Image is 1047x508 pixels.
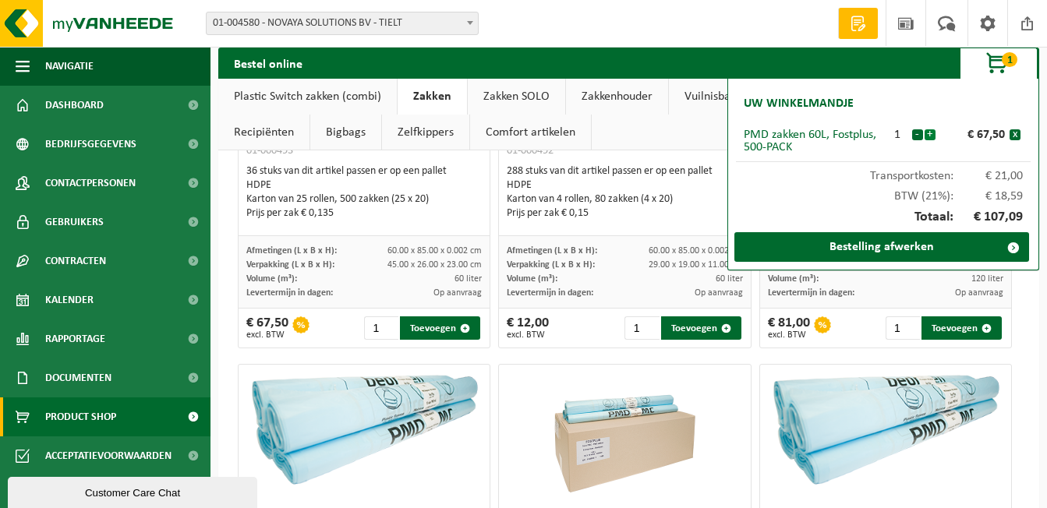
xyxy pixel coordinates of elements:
[736,203,1031,232] div: Totaal:
[45,397,116,436] span: Product Shop
[206,12,479,35] span: 01-004580 - NOVAYA SOLUTIONS BV - TIELT
[45,125,136,164] span: Bedrijfsgegevens
[1002,52,1017,67] span: 1
[45,319,105,358] span: Rapportage
[734,232,1029,262] a: Bestelling afwerken
[912,129,923,140] button: -
[960,48,1038,79] button: 1
[768,274,819,284] span: Volume (m³):
[218,79,397,115] a: Plastic Switch zakken (combi)
[669,79,769,115] a: Vuilnisbakken
[883,129,911,141] div: 1
[624,316,659,340] input: 1
[218,48,318,78] h2: Bestel online
[736,162,1031,182] div: Transportkosten:
[507,206,742,220] div: Prijs per zak € 0,15
[45,164,136,203] span: Contactpersonen
[246,178,482,192] div: HDPE
[387,246,482,256] span: 60.00 x 85.00 x 0.002 cm
[507,164,742,220] div: 288 stuks van dit artikel passen er op een pallet
[45,86,104,125] span: Dashboard
[736,86,861,121] h2: Uw winkelmandje
[507,192,742,206] div: Karton van 4 rollen, 80 zakken (4 x 20)
[1010,129,1020,140] button: x
[507,330,549,340] span: excl. BTW
[939,129,1010,141] div: € 67,50
[45,47,94,86] span: Navigatie
[953,190,1024,203] span: € 18,59
[246,316,288,340] div: € 67,50
[695,288,743,298] span: Op aanvraag
[760,365,1011,490] img: 01-000531
[246,192,482,206] div: Karton van 25 rollen, 500 zakken (25 x 20)
[364,316,398,340] input: 1
[953,210,1024,224] span: € 107,09
[736,182,1031,203] div: BTW (21%):
[470,115,591,150] a: Comfort artikelen
[507,288,593,298] span: Levertermijn in dagen:
[45,242,106,280] span: Contracten
[398,79,467,115] a: Zakken
[246,145,293,157] span: 01-000493
[953,170,1024,182] span: € 21,00
[921,316,1002,340] button: Toevoegen
[218,115,310,150] a: Recipiënten
[566,79,668,115] a: Zakkenhouder
[716,274,743,284] span: 60 liter
[433,288,482,298] span: Op aanvraag
[45,280,94,319] span: Kalender
[507,316,549,340] div: € 12,00
[400,316,480,340] button: Toevoegen
[744,129,883,153] div: PMD zakken 60L, Fostplus, 500-PACK
[246,164,482,220] div: 36 stuks van dit artikel passen er op een pallet
[382,115,469,150] a: Zelfkippers
[925,129,936,140] button: +
[246,260,334,270] span: Verpakking (L x B x H):
[207,12,478,34] span: 01-004580 - NOVAYA SOLUTIONS BV - TIELT
[239,365,490,490] img: 01-000496
[8,474,260,508] iframe: chat widget
[387,260,482,270] span: 45.00 x 26.00 x 23.00 cm
[971,274,1003,284] span: 120 liter
[246,246,337,256] span: Afmetingen (L x B x H):
[507,246,597,256] span: Afmetingen (L x B x H):
[768,288,854,298] span: Levertermijn in dagen:
[768,330,810,340] span: excl. BTW
[955,288,1003,298] span: Op aanvraag
[246,288,333,298] span: Levertermijn in dagen:
[455,274,482,284] span: 60 liter
[310,115,381,150] a: Bigbags
[649,246,743,256] span: 60.00 x 85.00 x 0.002 cm
[45,358,111,397] span: Documenten
[468,79,565,115] a: Zakken SOLO
[507,274,557,284] span: Volume (m³):
[661,316,741,340] button: Toevoegen
[507,260,595,270] span: Verpakking (L x B x H):
[768,316,810,340] div: € 81,00
[246,206,482,220] div: Prijs per zak € 0,135
[45,203,104,242] span: Gebruikers
[886,316,920,340] input: 1
[507,145,554,157] span: 01-000492
[649,260,743,270] span: 29.00 x 19.00 x 11.00 cm
[246,274,297,284] span: Volume (m³):
[246,330,288,340] span: excl. BTW
[45,436,172,475] span: Acceptatievoorwaarden
[507,178,742,192] div: HDPE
